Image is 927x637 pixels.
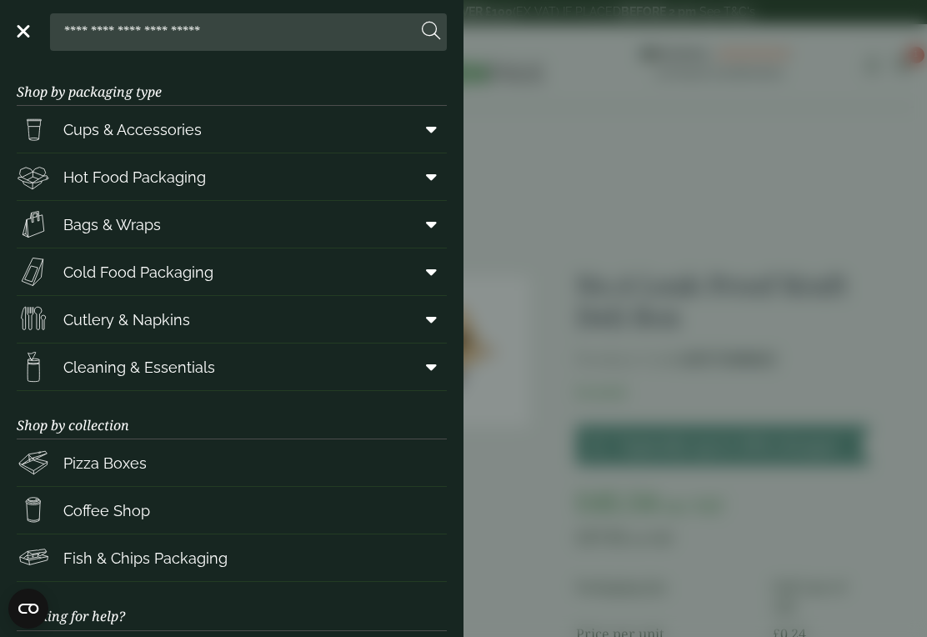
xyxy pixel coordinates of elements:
a: Cleaning & Essentials [17,344,447,390]
span: Pizza Boxes [63,452,147,474]
a: Pizza Boxes [17,439,447,486]
h3: Shop by packaging type [17,58,447,106]
span: Fish & Chips Packaging [63,547,228,569]
a: Coffee Shop [17,487,447,534]
a: Fish & Chips Packaging [17,534,447,581]
span: Bags & Wraps [63,213,161,236]
button: Open CMP widget [8,589,48,629]
img: open-wipe.svg [17,350,50,384]
a: Hot Food Packaging [17,153,447,200]
img: Sandwich_box.svg [17,255,50,288]
span: Cutlery & Napkins [63,308,190,331]
img: FishNchip_box.svg [17,541,50,574]
img: Pizza_boxes.svg [17,446,50,479]
a: Cutlery & Napkins [17,296,447,343]
img: Cutlery.svg [17,303,50,336]
h3: Looking for help? [17,582,447,630]
img: Deli_box.svg [17,160,50,193]
span: Hot Food Packaging [63,166,206,188]
h3: Shop by collection [17,391,447,439]
img: PintNhalf_cup.svg [17,113,50,146]
span: Cold Food Packaging [63,261,213,283]
a: Cold Food Packaging [17,248,447,295]
img: HotDrink_paperCup.svg [17,494,50,527]
img: Paper_carriers.svg [17,208,50,241]
a: Bags & Wraps [17,201,447,248]
span: Cleaning & Essentials [63,356,215,379]
span: Cups & Accessories [63,118,202,141]
span: Coffee Shop [63,499,150,522]
a: Cups & Accessories [17,106,447,153]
